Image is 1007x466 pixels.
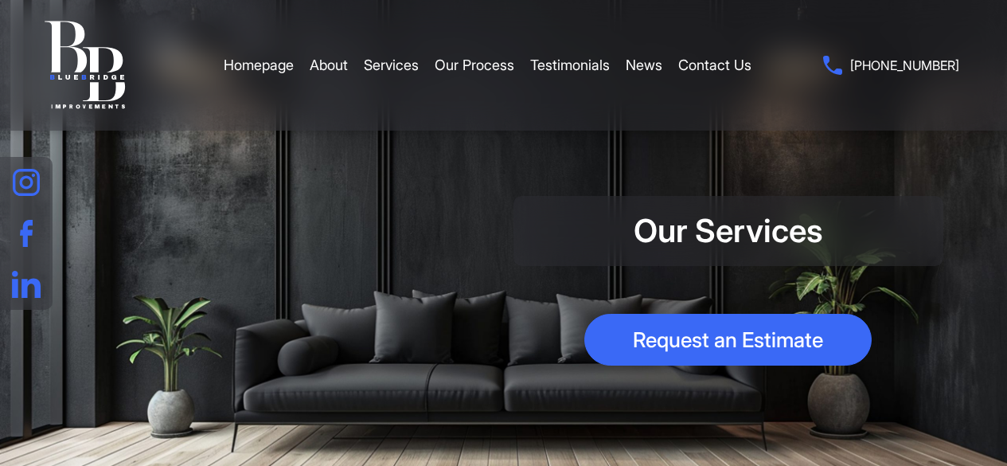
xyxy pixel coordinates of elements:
a: [PHONE_NUMBER] [823,54,959,76]
a: About [310,41,348,89]
a: Our Process [435,41,514,89]
a: Homepage [224,41,294,89]
a: Services [364,41,419,89]
span: [PHONE_NUMBER] [850,54,959,76]
a: News [626,41,662,89]
a: Testimonials [530,41,610,89]
a: Request an Estimate [584,314,872,366]
a: Contact Us [678,41,751,89]
h1: Our Services [537,212,920,250]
